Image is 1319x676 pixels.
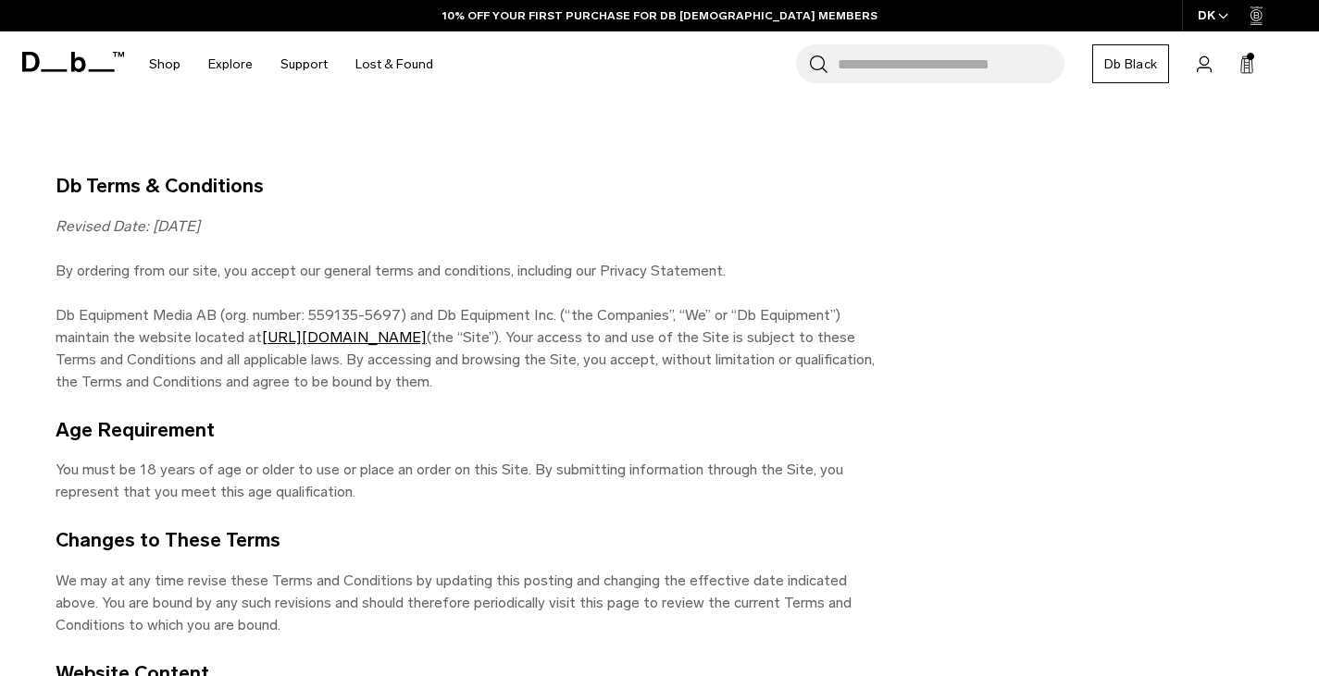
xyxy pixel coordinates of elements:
a: [URL][DOMAIN_NAME] [262,328,427,346]
nav: Main Navigation [135,31,447,97]
h6: Db Terms & Conditions [56,171,889,201]
a: Support [280,31,328,97]
em: Revised Date: [DATE] [56,217,200,235]
p: Db Equipment Media AB (org. number: 559135-5697) and Db Equipment Inc. (“the Companies”, “We” or ... [56,304,889,393]
a: Explore [208,31,253,97]
h6: Changes to These Terms [56,525,889,555]
h6: Age Requirement [56,415,889,445]
a: Db Black [1092,44,1169,83]
p: You must be 18 years of age or older to use or place an order on this Site. By submitting informa... [56,459,889,503]
p: We may at any time revise these Terms and Conditions by updating this posting and changing the ef... [56,570,889,636]
a: Lost & Found [355,31,433,97]
a: Shop [149,31,180,97]
p: By ordering from our site, you accept our general terms and conditions, including our Privacy Sta... [56,260,889,282]
a: 10% OFF YOUR FIRST PURCHASE FOR DB [DEMOGRAPHIC_DATA] MEMBERS [442,7,877,24]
